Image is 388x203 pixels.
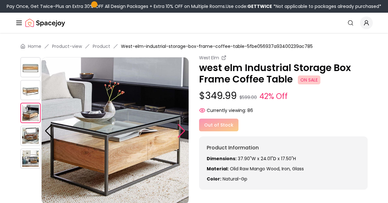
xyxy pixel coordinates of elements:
[15,13,373,33] nav: Global
[247,107,253,114] span: 86
[239,94,257,101] small: $599.00
[272,3,381,10] span: *Not applicable to packages already purchased*
[20,80,41,100] img: https://storage.googleapis.com/spacejoy-main/assets/5fbe056937a93400239ac785/product_1_g37alfk8540f
[247,3,272,10] b: GETTWICE
[20,126,41,146] img: https://storage.googleapis.com/spacejoy-main/assets/5fbe056937a93400239ac785/product_3_0c3hbn73hb507
[20,103,41,123] img: https://storage.googleapis.com/spacejoy-main/assets/5fbe056937a93400239ac785/product_2_n4ek1ijgbbo6
[7,3,381,10] div: Pay Once, Get Twice-Plus an Extra 30% OFF All Design Packages + Extra 10% OFF on Multiple Rooms.
[20,57,41,77] img: https://storage.googleapis.com/spacejoy-main/assets/5fbe056937a93400239ac785/product_0_mj6072nc593f
[207,144,360,152] h6: Product Information
[93,43,110,49] a: Product
[20,43,368,49] nav: breadcrumb
[223,176,247,182] span: natural-gp
[207,155,360,162] p: 37.90"W x 24.01"D x 17.50"H
[20,148,41,169] img: https://storage.googleapis.com/spacejoy-main/assets/5fbe056937a93400239ac785/product_4_4oh30km4opg8
[199,62,368,85] p: west elm Industrial Storage Box Frame Coffee Table
[207,176,221,182] strong: Color:
[226,3,272,10] span: Use code:
[207,166,229,172] strong: Material:
[25,16,65,29] a: Spacejoy
[207,155,237,162] strong: Dimensions:
[121,43,313,49] span: West-elm-industrial-storage-box-frame-coffee-table-5fbe056937a93400239ac785
[298,75,320,84] span: ON SALE
[28,43,41,49] a: Home
[199,55,219,61] small: West Elm
[52,43,82,49] a: Product-view
[230,166,304,172] span: olid raw mango wood, Iron, glass
[207,107,246,114] span: Currently viewing:
[259,91,288,102] small: 42% Off
[25,16,65,29] img: Spacejoy Logo
[199,90,368,102] p: $349.99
